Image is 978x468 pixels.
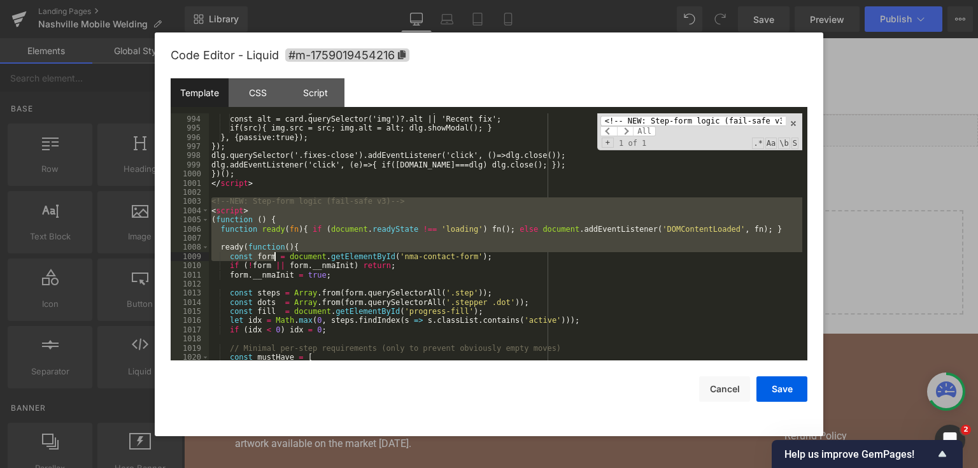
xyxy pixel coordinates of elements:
[600,343,743,355] h2: Support
[699,376,750,402] button: Cancel
[600,413,743,429] a: Privacy Policy
[756,376,807,402] button: Save
[171,344,209,353] div: 1019
[784,448,935,460] span: Help us improve GemPages!
[765,138,777,149] span: CaseSensitive Search
[171,206,209,215] div: 1004
[171,115,209,124] div: 994
[171,188,209,197] div: 1002
[171,261,209,270] div: 1010
[171,288,209,297] div: 1013
[171,197,209,206] div: 1003
[51,367,293,413] p: Hand-crafted patriotic artwork created right in the heart of [US_STATE]. We deliver the highest q...
[171,48,279,62] span: Code Editor - Liquid
[171,124,209,132] div: 995
[171,353,209,362] div: 1020
[36,238,759,246] p: or Drag & Drop elements from left sidebar
[171,179,209,188] div: 1001
[51,343,293,355] h2: American-Made Excellence
[614,139,651,148] span: 1 of 1
[171,160,209,169] div: 999
[171,234,209,243] div: 1007
[402,202,517,227] a: Add Single Section
[935,425,965,455] iframe: Intercom live chat
[287,78,344,107] div: Script
[171,280,209,288] div: 1012
[602,138,614,148] span: Toggel Replace mode
[171,225,209,234] div: 1006
[171,142,209,151] div: 997
[171,316,209,325] div: 1016
[778,138,790,149] span: Whole Word Search
[171,151,209,160] div: 998
[633,126,656,136] span: Alt-Enter
[171,133,209,142] div: 996
[171,334,209,343] div: 1018
[171,78,229,107] div: Template
[171,271,209,280] div: 1011
[171,252,209,261] div: 1009
[752,138,763,149] span: RegExp Search
[278,202,392,227] a: Explore Blocks
[171,215,209,224] div: 1005
[171,307,209,316] div: 1015
[784,446,950,462] button: Show survey - Help us improve GemPages!
[791,138,798,149] span: Search In Selection
[285,48,409,62] span: Click to copy
[229,78,287,107] div: CSS
[171,298,209,307] div: 1014
[171,325,209,334] div: 1017
[171,169,209,178] div: 1000
[961,425,971,435] span: 2
[171,243,209,252] div: 1008
[600,116,786,126] input: Search for
[600,390,743,406] a: Refund Policy
[600,367,743,383] a: FAQs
